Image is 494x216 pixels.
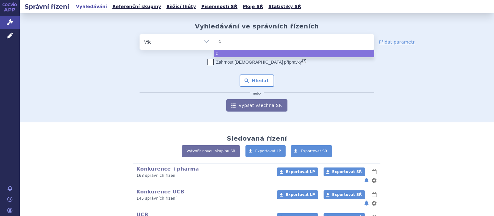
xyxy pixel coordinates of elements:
a: Exportovat LP [245,145,286,157]
a: Exportovat SŘ [324,190,365,199]
a: Konkurence +pharma [136,166,199,172]
a: Vypsat všechna SŘ [226,99,287,112]
a: Referenční skupiny [111,2,163,11]
button: notifikace [363,177,370,184]
span: Exportovat LP [255,149,281,153]
label: Zahrnout [DEMOGRAPHIC_DATA] přípravky [207,59,306,65]
a: Písemnosti SŘ [199,2,239,11]
a: Běžící lhůty [165,2,198,11]
button: nastavení [371,200,377,207]
a: Exportovat LP [277,167,318,176]
span: Exportovat LP [286,193,315,197]
button: lhůty [371,168,377,176]
button: Hledat [240,74,274,87]
span: Exportovat LP [286,170,315,174]
span: Exportovat SŘ [301,149,327,153]
p: 168 správních řízení [136,173,269,178]
a: Exportovat SŘ [291,145,332,157]
a: Přidat parametr [379,39,415,45]
h2: Sledovaná řízení [227,135,287,142]
a: Statistiky SŘ [266,2,303,11]
a: Vyhledávání [74,2,109,11]
button: lhůty [371,191,377,198]
a: Exportovat SŘ [324,167,365,176]
h2: Vyhledávání ve správních řízeních [195,23,319,30]
a: Konkurence UCB [136,189,184,195]
abbr: (?) [302,59,306,63]
a: Exportovat LP [277,190,318,199]
li: c [214,50,374,57]
button: notifikace [363,200,370,207]
button: nastavení [371,177,377,184]
span: Exportovat SŘ [332,170,362,174]
span: Exportovat SŘ [332,193,362,197]
p: 145 správních řízení [136,196,269,201]
h2: Správní řízení [20,2,74,11]
i: nebo [250,92,264,95]
a: Moje SŘ [241,2,265,11]
a: Vytvořit novou skupinu SŘ [182,145,240,157]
